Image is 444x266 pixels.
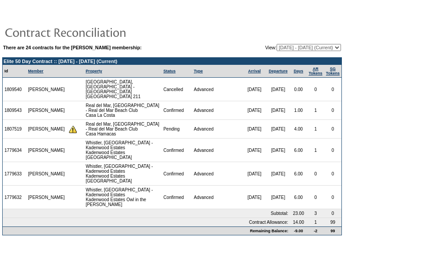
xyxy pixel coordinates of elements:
[84,78,162,101] td: [GEOGRAPHIC_DATA], [GEOGRAPHIC_DATA] - [GEOGRAPHIC_DATA] [GEOGRAPHIC_DATA] 211
[3,139,26,162] td: 1779634
[242,162,266,186] td: [DATE]
[162,139,192,162] td: Confirmed
[242,186,266,209] td: [DATE]
[324,101,341,120] td: 0
[26,101,67,120] td: [PERSON_NAME]
[324,226,341,235] td: 99
[324,186,341,209] td: 0
[26,78,67,101] td: [PERSON_NAME]
[242,139,266,162] td: [DATE]
[162,78,192,101] td: Cancelled
[3,65,26,78] td: Id
[324,120,341,139] td: 0
[3,226,290,235] td: Remaining Balance:
[84,162,162,186] td: Whistler, [GEOGRAPHIC_DATA] - Kadenwood Estates Kadenwood Estates [GEOGRAPHIC_DATA]
[26,162,67,186] td: [PERSON_NAME]
[307,162,324,186] td: 0
[242,120,266,139] td: [DATE]
[307,139,324,162] td: 1
[307,218,324,226] td: 1
[84,101,162,120] td: Real del Mar, [GEOGRAPHIC_DATA] - Real del Mar Beach Club Casa La Costa
[192,101,243,120] td: Advanced
[290,120,307,139] td: 4.00
[3,218,290,226] td: Contract Allowance:
[3,209,290,218] td: Subtotal:
[194,69,203,73] a: Type
[3,101,26,120] td: 1809543
[3,58,341,65] td: Elite 50 Day Contract :: [DATE] - [DATE] (Current)
[324,209,341,218] td: 0
[3,45,142,50] b: There are 24 contracts for the [PERSON_NAME] membership:
[290,218,307,226] td: 14.00
[307,209,324,218] td: 3
[290,162,307,186] td: 6.00
[290,226,307,235] td: -9.00
[307,226,324,235] td: -2
[266,139,290,162] td: [DATE]
[266,78,290,101] td: [DATE]
[3,162,26,186] td: 1779633
[290,101,307,120] td: 1.00
[3,120,26,139] td: 1807519
[26,139,67,162] td: [PERSON_NAME]
[266,120,290,139] td: [DATE]
[84,139,162,162] td: Whistler, [GEOGRAPHIC_DATA] - Kadenwood Estates Kadenwood Estates [GEOGRAPHIC_DATA]
[290,78,307,101] td: 0.00
[293,69,303,73] a: Days
[192,120,243,139] td: Advanced
[324,78,341,101] td: 0
[242,78,266,101] td: [DATE]
[3,78,26,101] td: 1809540
[266,186,290,209] td: [DATE]
[162,101,192,120] td: Confirmed
[324,162,341,186] td: 0
[326,67,340,75] a: SGTokens
[192,186,243,209] td: Advanced
[4,23,182,41] img: pgTtlContractReconciliation.gif
[192,78,243,101] td: Advanced
[84,186,162,209] td: Whistler, [GEOGRAPHIC_DATA] - Kadenwood Estates Kadenwood Estates Owl in the [PERSON_NAME]
[307,186,324,209] td: 0
[290,186,307,209] td: 6.00
[307,78,324,101] td: 0
[163,69,176,73] a: Status
[266,101,290,120] td: [DATE]
[192,139,243,162] td: Advanced
[324,139,341,162] td: 0
[162,186,192,209] td: Confirmed
[266,162,290,186] td: [DATE]
[290,139,307,162] td: 6.00
[222,44,341,51] td: View:
[26,120,67,139] td: [PERSON_NAME]
[307,120,324,139] td: 1
[192,162,243,186] td: Advanced
[324,218,341,226] td: 99
[162,120,192,139] td: Pending
[242,101,266,120] td: [DATE]
[162,162,192,186] td: Confirmed
[269,69,288,73] a: Departure
[84,120,162,139] td: Real del Mar, [GEOGRAPHIC_DATA] - Real del Mar Beach Club Casa Hamacas
[69,125,77,133] img: There are insufficient days and/or tokens to cover this reservation
[248,69,261,73] a: Arrival
[309,67,322,75] a: ARTokens
[3,186,26,209] td: 1779632
[86,69,102,73] a: Property
[26,186,67,209] td: [PERSON_NAME]
[307,101,324,120] td: 1
[28,69,44,73] a: Member
[290,209,307,218] td: 23.00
